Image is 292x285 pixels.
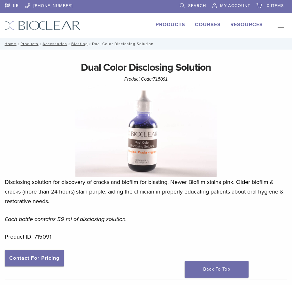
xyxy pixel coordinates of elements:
[267,3,284,8] span: 0 items
[188,3,206,8] span: Search
[67,42,71,45] span: /
[5,177,287,206] p: Disclosing solution for discovery of cracks and biofilm for blasting. Newer Biofilm stains pink. ...
[195,21,221,28] a: Courses
[220,3,250,8] span: My Account
[16,42,20,45] span: /
[88,42,92,45] span: /
[230,21,263,28] a: Resources
[185,261,249,278] a: Back To Top
[273,21,287,30] nav: Primary Navigation
[3,42,16,46] a: Home
[156,21,185,28] a: Products
[71,42,88,46] a: Blasting
[5,250,64,266] a: Contact For Pricing
[124,76,168,82] span: Product Code:
[38,42,42,45] span: /
[5,21,81,30] img: Bioclear
[5,216,127,223] em: Each bottle contains 59 ml of disclosing solution.
[42,42,67,46] a: Accessories
[75,83,217,177] img: Dual Color Disclosing Solution-1
[5,60,287,75] h1: Dual Color Disclosing Solution
[5,232,287,241] p: Product ID: 715091
[153,76,168,82] span: 715091
[20,42,38,46] a: Products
